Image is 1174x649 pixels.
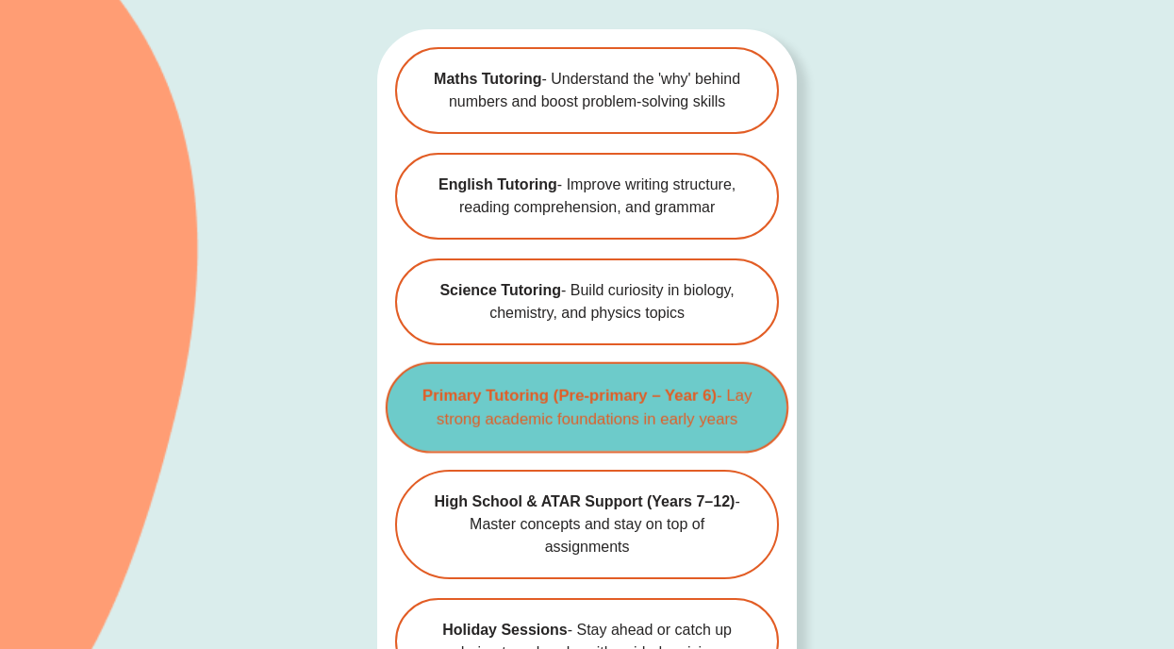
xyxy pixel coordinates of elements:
[425,174,749,219] span: - Improve writing structure, reading comprehension, and grammar
[442,622,568,638] b: Holiday Sessions
[425,491,749,558] span: - Master concepts and stay on top of assignments
[438,176,557,192] b: English Tutoring
[417,384,756,431] span: - Lay strong academic foundations in early years
[425,279,749,324] span: - Build curiosity in biology, chemistry, and physics topics
[422,387,717,404] b: Primary Tutoring (Pre-primary – Year 6)
[395,47,779,134] a: Maths Tutoring- Understand the 'why' behind numbers and boost problem-solving skills
[395,153,779,240] a: English Tutoring- Improve writing structure, reading comprehension, and grammar
[395,470,779,579] a: High School & ATAR Support (Years 7–12)- Master concepts and stay on top of assignments
[434,71,541,87] b: Maths Tutoring
[439,282,561,298] b: Science Tutoring
[425,68,749,113] span: - Understand the 'why' behind numbers and boost problem-solving skills
[386,362,789,454] a: Primary Tutoring (Pre-primary – Year 6)- Lay strong academic foundations in early years
[1080,558,1174,649] iframe: Chat Widget
[434,493,735,509] b: High School & ATAR Support (Years 7–12)
[395,258,779,345] a: Science Tutoring- Build curiosity in biology, chemistry, and physics topics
